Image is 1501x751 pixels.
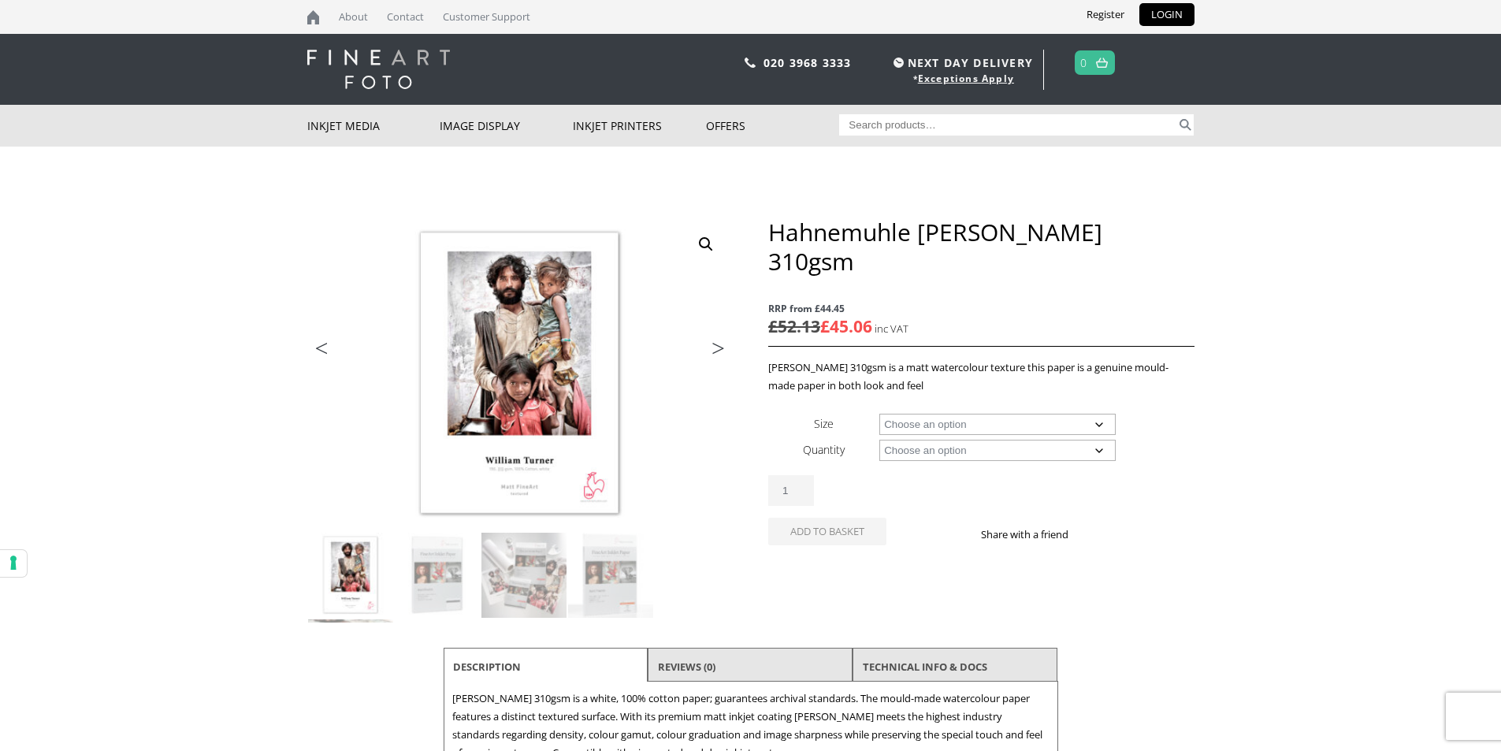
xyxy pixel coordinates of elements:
h1: Hahnemuhle [PERSON_NAME] 310gsm [768,217,1194,276]
label: Quantity [803,442,845,457]
img: time.svg [894,58,904,68]
a: Inkjet Printers [573,105,706,147]
a: 020 3968 3333 [764,55,852,70]
button: Add to basket [768,518,886,545]
img: basket.svg [1096,58,1108,68]
button: Search [1176,114,1194,136]
img: Hahnemuhle William Turner 310gsm - Image 3 [481,533,567,618]
a: Inkjet Media [307,105,440,147]
img: logo-white.svg [307,50,450,89]
bdi: 45.06 [820,315,872,337]
a: Exceptions Apply [918,72,1014,85]
span: NEXT DAY DELIVERY [890,54,1033,72]
img: Hahnemuhle William Turner 310gsm - Image 5 [308,619,393,705]
img: Hahnemuhle William Turner 310gsm - Image 2 [395,533,480,618]
bdi: 52.13 [768,315,820,337]
p: [PERSON_NAME] 310gsm is a matt watercolour texture this paper is a genuine mould-made paper in bo... [768,359,1194,395]
img: facebook sharing button [1087,528,1100,541]
a: 0 [1080,51,1087,74]
p: Share with a friend [981,526,1087,544]
span: £ [820,315,830,337]
img: Hahnemuhle William Turner 310gsm [308,533,393,618]
a: View full-screen image gallery [692,230,720,258]
img: phone.svg [745,58,756,68]
a: Description [453,652,521,681]
span: £ [768,315,778,337]
a: Reviews (0) [658,652,715,681]
input: Search products… [839,114,1176,136]
input: Product quantity [768,475,814,506]
a: TECHNICAL INFO & DOCS [863,652,987,681]
a: LOGIN [1139,3,1194,26]
label: Size [814,416,834,431]
img: Hahnemuhle William Turner 310gsm - Image 4 [568,533,653,618]
img: twitter sharing button [1106,528,1119,541]
img: email sharing button [1125,528,1138,541]
a: Offers [706,105,839,147]
img: Hahnemuhle William Turner 310gsm [307,217,733,532]
a: Image Display [440,105,573,147]
a: Register [1075,3,1136,26]
span: RRP from £44.45 [768,299,1194,318]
